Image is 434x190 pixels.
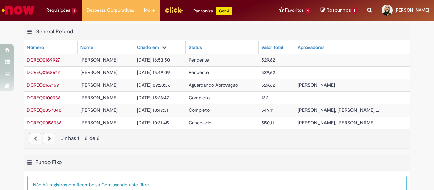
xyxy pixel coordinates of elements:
[27,82,59,88] span: DCREQ0167159
[80,107,118,113] span: [PERSON_NAME]
[189,44,202,51] div: Status
[137,82,171,88] span: [DATE] 09:20:36
[29,135,405,142] div: Linhas 1 − 6 de 6
[189,69,209,75] span: Pendente
[137,107,169,113] span: [DATE] 10:47:31
[261,57,275,63] span: 529,62
[137,57,170,63] span: [DATE] 16:53:50
[27,28,32,37] button: General Refund Menu de contexto
[137,94,169,101] span: [DATE] 15:28:42
[27,69,60,75] a: Abrir Registro: DCREQ0168672
[165,5,183,15] img: click_logo_yellow_360x200.png
[216,7,232,15] p: +GenAi
[298,107,379,113] span: [PERSON_NAME], [PERSON_NAME] ...
[321,7,357,14] a: Rascunhos
[27,82,59,88] a: Abrir Registro: DCREQ0167159
[261,107,274,113] span: 549,11
[298,120,379,126] span: [PERSON_NAME], [PERSON_NAME] ...
[1,3,36,17] img: ServiceNow
[261,69,275,75] span: 529,62
[80,44,93,51] div: Nome
[80,120,118,126] span: [PERSON_NAME]
[27,69,60,75] span: DCREQ0168672
[189,94,210,101] span: Completo
[261,94,268,101] span: 132
[80,69,118,75] span: [PERSON_NAME]
[327,7,351,13] span: Rascunhos
[261,44,283,51] div: Valor Total
[27,107,61,113] span: DCREQ0057040
[189,107,210,113] span: Completo
[137,44,159,51] div: Criado em
[27,44,44,51] div: Número
[137,69,170,75] span: [DATE] 15:49:09
[80,57,118,63] span: [PERSON_NAME]
[27,94,61,101] a: Abrir Registro: DCREQ0100938
[137,120,169,126] span: [DATE] 10:31:45
[27,57,60,63] span: DCREQ0169927
[27,57,60,63] a: Abrir Registro: DCREQ0169927
[35,28,73,35] h2: General Refund
[27,159,32,168] button: Fundo Fixo Menu de contexto
[72,8,77,14] span: 1
[395,7,429,13] span: [PERSON_NAME]
[87,7,134,14] span: Despesas Corporativas
[298,82,335,88] span: [PERSON_NAME]
[352,7,357,14] span: 1
[27,107,61,113] a: Abrir Registro: DCREQ0057040
[193,7,232,15] div: Padroniza
[189,57,209,63] span: Pendente
[80,94,118,101] span: [PERSON_NAME]
[298,44,324,51] div: Aprovadores
[189,120,211,126] span: Cancelado
[80,82,118,88] span: [PERSON_NAME]
[144,7,155,14] span: More
[261,82,275,88] span: 529,62
[46,7,70,14] span: Requisições
[305,8,311,14] span: 4
[27,120,62,126] span: DCREQ0056966
[27,94,61,101] span: DCREQ0100938
[24,129,410,148] nav: paginação
[261,120,274,126] span: 550,11
[285,7,304,14] span: Favoritos
[189,82,238,88] span: Aguardando Aprovação
[35,159,62,166] h2: Fundo Fixo
[112,182,149,188] span: usando este filtro
[27,120,62,126] a: Abrir Registro: DCREQ0056966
